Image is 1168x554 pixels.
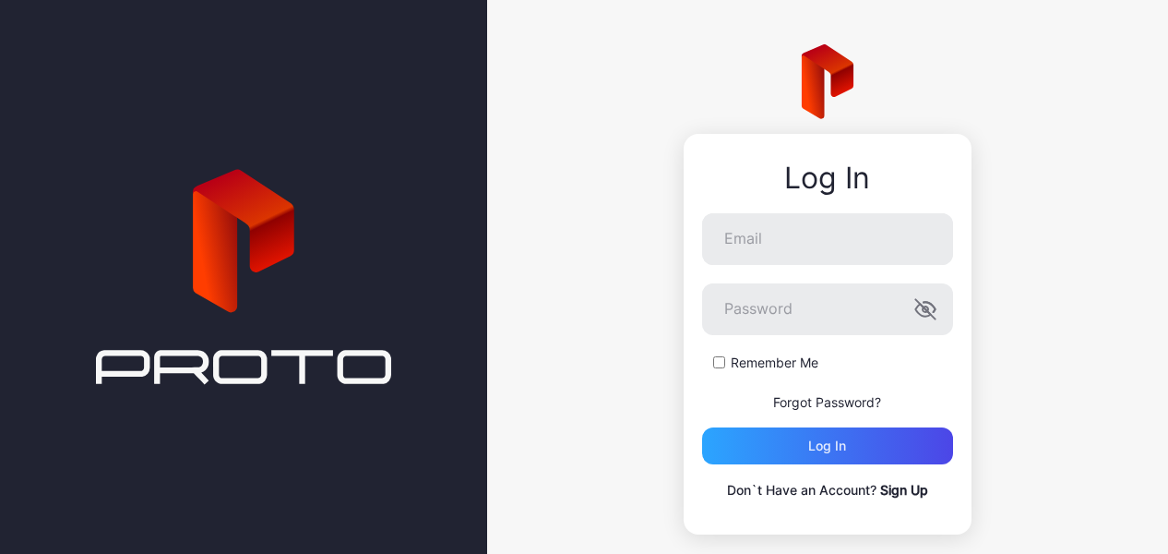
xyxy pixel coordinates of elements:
a: Sign Up [880,482,928,498]
input: Password [702,283,953,335]
a: Forgot Password? [773,394,881,410]
button: Log in [702,428,953,464]
div: Log in [808,439,846,453]
p: Don`t Have an Account? [702,479,953,501]
label: Remember Me [731,354,818,372]
div: Log In [702,162,953,195]
button: Password [914,298,936,320]
input: Email [702,213,953,265]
